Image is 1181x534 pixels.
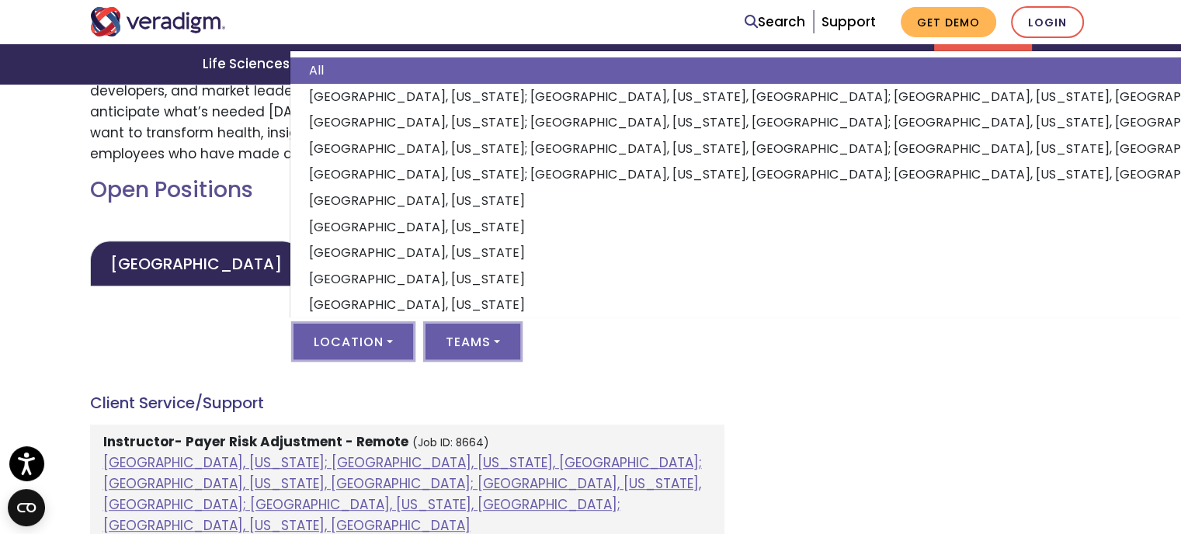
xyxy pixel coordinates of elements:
a: About Us [934,44,1032,84]
button: Location [294,324,413,359]
h4: Client Service/Support [90,394,724,412]
a: Support [821,12,876,31]
button: Open CMP widget [8,489,45,526]
a: Life Sciences [184,44,313,84]
button: Teams [426,324,520,359]
a: Healthcare Providers [499,44,681,84]
p: Join a passionate team of dedicated associates who work side-by-side with caregivers, developers,... [90,59,724,165]
a: [GEOGRAPHIC_DATA] [90,241,302,286]
a: Health Plans + Payers [313,44,498,84]
img: Veradigm logo [90,7,226,36]
a: Insights [840,44,934,84]
a: Search [745,12,805,33]
a: Login [1011,6,1084,38]
strong: Instructor- Payer Risk Adjustment - Remote [103,432,408,451]
h2: Open Positions [90,177,724,203]
a: Get Demo [901,7,996,37]
small: (Job ID: 8664) [412,435,489,450]
a: Health IT Vendors [681,44,840,84]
